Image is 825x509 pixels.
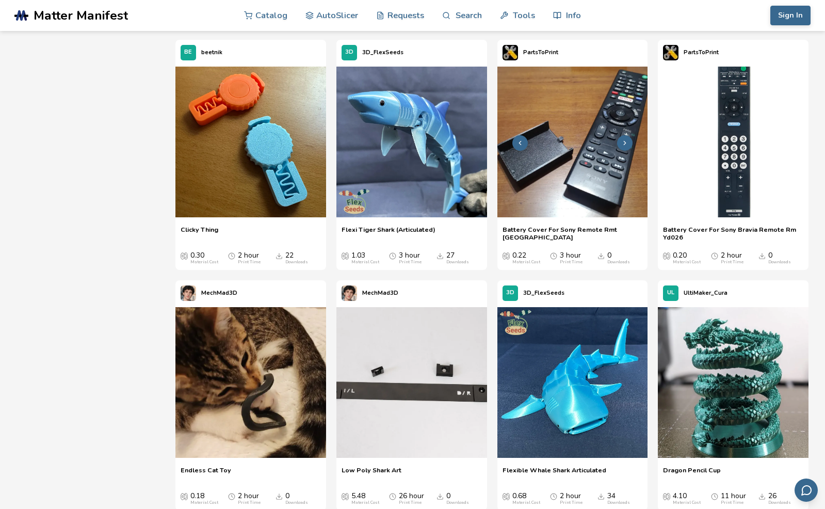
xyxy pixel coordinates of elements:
[512,500,540,505] div: Material Cost
[673,492,701,505] div: 4.10
[342,285,357,301] img: MechMad3D's profile
[285,500,308,505] div: Downloads
[336,280,403,306] a: MechMad3D's profileMechMad3D
[175,280,242,306] a: MechMad3D's profileMechMad3D
[503,251,510,260] span: Average Cost
[663,226,803,241] span: Battery Cover For Sony Bravia Remote Rm Yd026
[673,260,701,265] div: Material Cost
[285,492,308,505] div: 0
[446,251,469,265] div: 27
[190,500,218,505] div: Material Cost
[607,251,630,265] div: 0
[351,260,379,265] div: Material Cost
[201,47,222,58] p: beetnik
[342,466,401,482] a: Low Poly Shark Art
[362,47,403,58] p: 3D_FlexSeeds
[503,45,518,60] img: PartsToPrint's profile
[238,260,261,265] div: Print Time
[285,251,308,265] div: 22
[285,260,308,265] div: Downloads
[399,251,422,265] div: 3 hour
[684,47,719,58] p: PartsToPrint
[446,492,469,505] div: 0
[795,479,818,502] button: Send feedback via email
[721,500,743,505] div: Print Time
[389,251,396,260] span: Average Print Time
[512,492,540,505] div: 0.68
[597,492,605,500] span: Downloads
[238,500,261,505] div: Print Time
[512,260,540,265] div: Material Cost
[362,288,398,298] p: MechMad3D
[667,290,674,296] span: UL
[399,500,422,505] div: Print Time
[351,251,379,265] div: 1.03
[560,251,583,265] div: 3 hour
[768,500,791,505] div: Downloads
[181,466,231,482] a: Endless Cat Toy
[663,466,721,482] a: Dragon Pencil Cup
[503,466,606,482] a: Flexible Whale Shark Articulated
[597,251,605,260] span: Downloads
[228,251,235,260] span: Average Print Time
[721,260,743,265] div: Print Time
[399,260,422,265] div: Print Time
[181,251,188,260] span: Average Cost
[663,251,670,260] span: Average Cost
[663,45,678,60] img: PartsToPrint's profile
[503,492,510,500] span: Average Cost
[446,500,469,505] div: Downloads
[201,288,237,298] p: MechMad3D
[663,492,670,500] span: Average Cost
[342,226,435,241] a: Flexi Tiger Shark (Articulated)
[770,6,811,25] button: Sign In
[228,492,235,500] span: Average Print Time
[184,49,192,56] span: BE
[389,492,396,500] span: Average Print Time
[436,492,444,500] span: Downloads
[607,500,630,505] div: Downloads
[351,492,379,505] div: 5.48
[673,500,701,505] div: Material Cost
[181,226,218,241] a: Clicky Thing
[351,500,379,505] div: Material Cost
[550,251,557,260] span: Average Print Time
[721,251,743,265] div: 2 hour
[607,492,630,505] div: 34
[721,492,746,505] div: 11 hour
[399,492,424,505] div: 26 hour
[673,251,701,265] div: 0.20
[768,492,791,505] div: 26
[276,251,283,260] span: Downloads
[238,492,261,505] div: 2 hour
[512,251,540,265] div: 0.22
[523,47,558,58] p: PartsToPrint
[34,8,128,23] span: Matter Manifest
[607,260,630,265] div: Downloads
[342,492,349,500] span: Average Cost
[560,492,583,505] div: 2 hour
[181,492,188,500] span: Average Cost
[768,260,791,265] div: Downloads
[190,492,218,505] div: 0.18
[684,288,727,298] p: UltiMaker_Cura
[345,49,353,56] span: 3D
[181,285,196,301] img: MechMad3D's profile
[560,500,583,505] div: Print Time
[768,251,791,265] div: 0
[436,251,444,260] span: Downloads
[658,40,724,66] a: PartsToPrint's profilePartsToPrint
[758,251,766,260] span: Downloads
[190,260,218,265] div: Material Cost
[446,260,469,265] div: Downloads
[711,492,718,500] span: Average Print Time
[503,226,643,241] a: Battery Cover For Sony Remote Rmt [GEOGRAPHIC_DATA]
[190,251,218,265] div: 0.30
[506,290,514,296] span: 3D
